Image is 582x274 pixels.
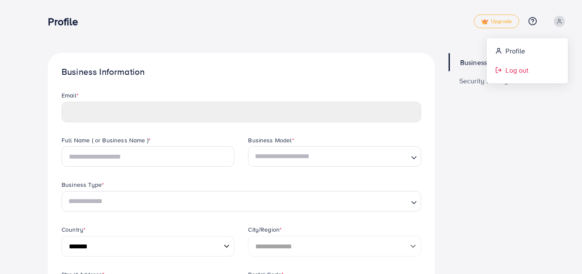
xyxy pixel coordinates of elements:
img: tick [481,19,488,25]
label: City/Region [248,225,282,234]
h3: Profile [48,15,85,28]
a: tickUpgrade [474,15,519,28]
span: Log out [505,65,529,75]
input: Search for option [252,149,407,165]
div: Search for option [248,146,421,167]
label: Full Name ( or Business Name ) [62,136,151,144]
h1: Business Information [62,67,421,77]
label: Business Type [62,180,104,189]
span: Profile [505,46,525,56]
label: Business Model [248,136,294,144]
label: Country [62,225,86,234]
span: Business Information [460,59,524,66]
input: Search for option [65,194,408,209]
div: Search for option [62,191,421,212]
span: Security Setting [459,77,508,84]
label: Email [62,91,79,100]
span: Upgrade [481,18,512,25]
